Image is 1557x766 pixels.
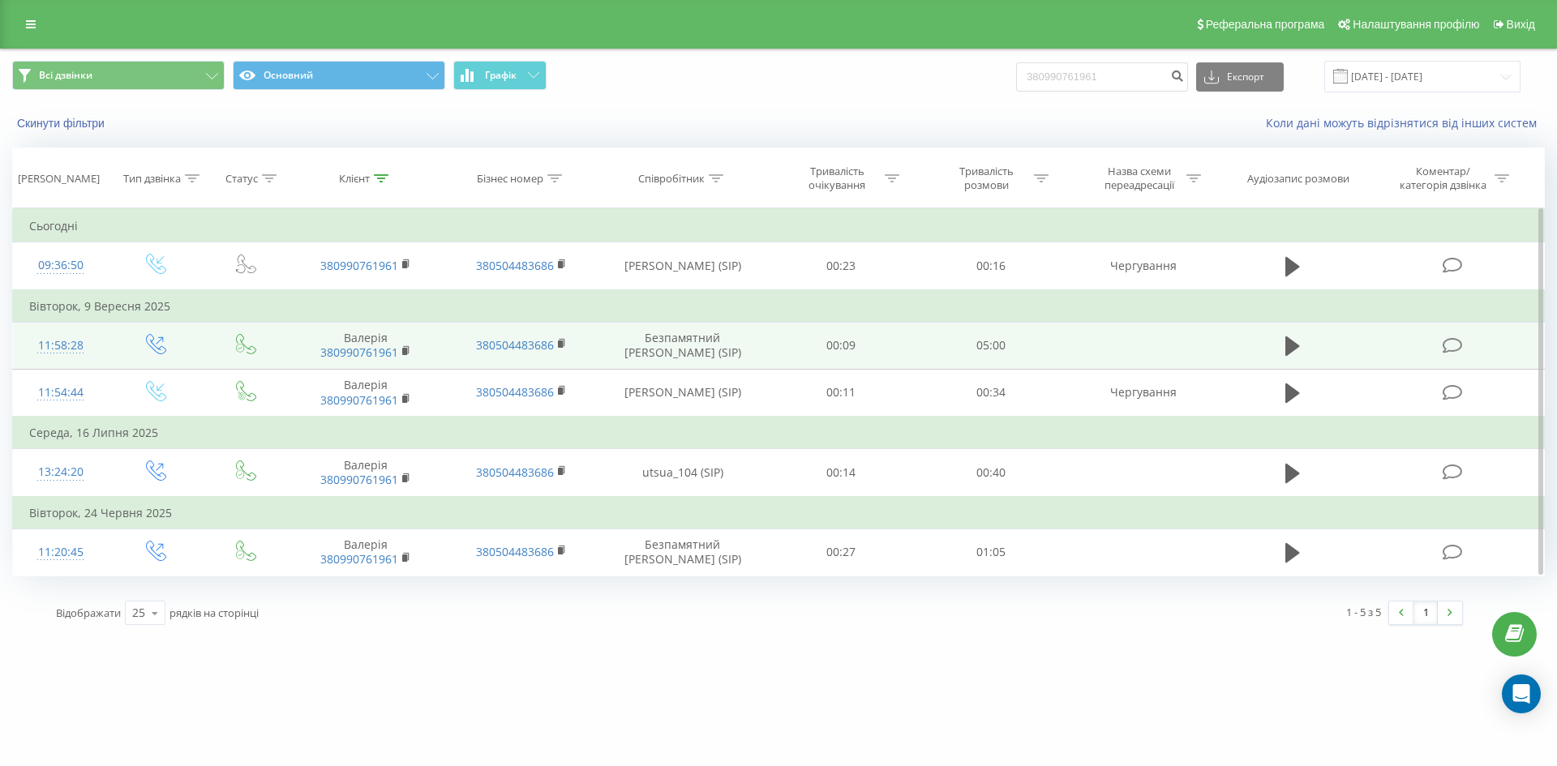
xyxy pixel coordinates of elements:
[339,172,370,186] div: Клієнт
[288,449,444,497] td: Валерія
[320,258,398,273] a: 380990761961
[288,528,444,576] td: Валерія
[56,606,121,620] span: Відображати
[29,377,92,409] div: 11:54:44
[1206,18,1325,31] span: Реферальна програма
[1066,369,1221,417] td: Чергування
[638,172,705,186] div: Співробітник
[13,290,1545,323] td: Вівторок, 9 Вересня 2025
[320,472,398,487] a: 380990761961
[476,384,554,400] a: 380504483686
[766,369,916,417] td: 00:11
[1066,242,1221,290] td: Чергування
[766,528,916,576] td: 00:27
[1396,165,1491,192] div: Коментар/категорія дзвінка
[485,70,517,81] span: Графік
[598,369,766,417] td: [PERSON_NAME] (SIP)
[18,172,100,186] div: [PERSON_NAME]
[1247,172,1349,186] div: Аудіозапис розмови
[766,242,916,290] td: 00:23
[477,172,543,186] div: Бізнес номер
[453,61,547,90] button: Графік
[39,69,92,82] span: Всі дзвінки
[476,337,554,353] a: 380504483686
[766,322,916,369] td: 00:09
[1266,115,1545,131] a: Коли дані можуть відрізнятися вiд інших систем
[476,464,554,480] a: 380504483686
[916,322,1065,369] td: 05:00
[233,61,445,90] button: Основний
[320,551,398,567] a: 380990761961
[476,258,554,273] a: 380504483686
[29,537,92,568] div: 11:20:45
[916,449,1065,497] td: 00:40
[766,449,916,497] td: 00:14
[12,116,113,131] button: Скинути фільтри
[29,250,92,281] div: 09:36:50
[320,344,398,360] a: 380990761961
[132,605,145,621] div: 25
[29,330,92,362] div: 11:58:28
[288,369,444,417] td: Валерія
[916,242,1065,290] td: 00:16
[916,528,1065,576] td: 01:05
[943,165,1030,192] div: Тривалість розмови
[598,322,766,369] td: Безпамятний [PERSON_NAME] (SIP)
[169,606,259,620] span: рядків на сторінці
[598,528,766,576] td: Безпамятний [PERSON_NAME] (SIP)
[13,417,1545,449] td: Середа, 16 Липня 2025
[1502,674,1541,713] div: Open Intercom Messenger
[1196,62,1284,92] button: Експорт
[320,392,398,408] a: 380990761961
[476,544,554,559] a: 380504483686
[13,497,1545,529] td: Вівторок, 24 Червня 2025
[794,165,881,192] div: Тривалість очікування
[1507,18,1535,31] span: Вихід
[29,456,92,488] div: 13:24:20
[1016,62,1188,92] input: Пошук за номером
[13,210,1545,242] td: Сьогодні
[12,61,225,90] button: Всі дзвінки
[1353,18,1479,31] span: Налаштування профілю
[1346,604,1381,620] div: 1 - 5 з 5
[288,322,444,369] td: Валерія
[598,242,766,290] td: [PERSON_NAME] (SIP)
[1096,165,1182,192] div: Назва схеми переадресації
[1413,601,1438,624] a: 1
[225,172,258,186] div: Статус
[916,369,1065,417] td: 00:34
[123,172,181,186] div: Тип дзвінка
[598,449,766,497] td: utsua_104 (SIP)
